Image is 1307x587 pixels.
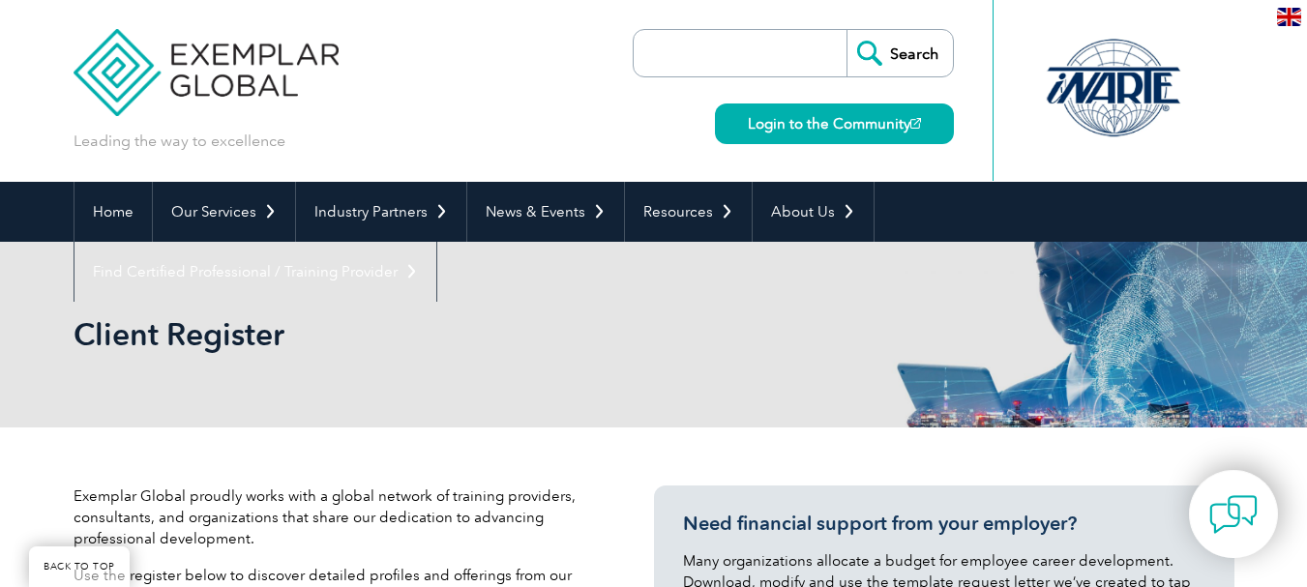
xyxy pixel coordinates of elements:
a: Our Services [153,182,295,242]
a: BACK TO TOP [29,546,130,587]
input: Search [847,30,953,76]
h3: Need financial support from your employer? [683,512,1205,536]
p: Leading the way to excellence [74,131,285,152]
a: Find Certified Professional / Training Provider [74,242,436,302]
a: Home [74,182,152,242]
a: News & Events [467,182,624,242]
p: Exemplar Global proudly works with a global network of training providers, consultants, and organ... [74,485,596,549]
img: en [1277,8,1301,26]
img: contact-chat.png [1209,490,1258,539]
a: Login to the Community [715,103,954,144]
h2: Client Register [74,319,886,350]
a: About Us [753,182,874,242]
a: Industry Partners [296,182,466,242]
img: open_square.png [910,118,921,129]
a: Resources [625,182,752,242]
